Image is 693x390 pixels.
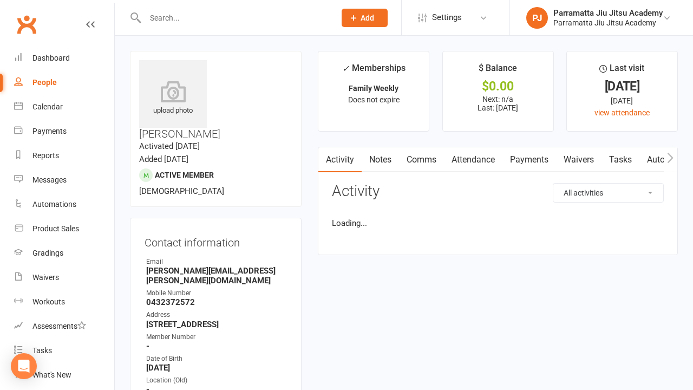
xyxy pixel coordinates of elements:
a: Assessments [14,314,114,339]
div: Messages [32,175,67,184]
div: Date of Birth [146,354,287,364]
div: $0.00 [453,81,544,92]
div: Reports [32,151,59,160]
h3: Contact information [145,232,287,249]
div: Email [146,257,287,267]
span: Settings [432,5,462,30]
a: Workouts [14,290,114,314]
a: Notes [362,147,399,172]
div: Parramatta Jiu Jitsu Academy [553,18,663,28]
p: Next: n/a Last: [DATE] [453,95,544,112]
div: Location (Old) [146,375,287,386]
a: Waivers [556,147,602,172]
div: People [32,78,57,87]
div: Dashboard [32,54,70,62]
span: [DEMOGRAPHIC_DATA] [139,186,224,196]
a: Reports [14,144,114,168]
div: Parramatta Jiu Jitsu Academy [553,8,663,18]
div: Address [146,310,287,320]
a: Gradings [14,241,114,265]
a: view attendance [594,108,650,117]
input: Search... [142,10,328,25]
div: Calendar [32,102,63,111]
a: Tasks [14,339,114,363]
a: Automations [14,192,114,217]
strong: [DATE] [146,363,287,373]
div: Automations [32,200,76,209]
div: Workouts [32,297,65,306]
a: Clubworx [13,11,40,38]
strong: 0432372572 [146,297,287,307]
div: Mobile Number [146,288,287,298]
div: What's New [32,370,71,379]
li: Loading... [332,217,664,230]
a: People [14,70,114,95]
div: Memberships [342,61,406,81]
div: Gradings [32,249,63,257]
div: Assessments [32,322,86,330]
a: Payments [502,147,556,172]
time: Added [DATE] [139,154,188,164]
div: $ Balance [479,61,517,81]
a: Tasks [602,147,639,172]
div: Last visit [599,61,644,81]
strong: [STREET_ADDRESS] [146,320,287,329]
a: Activity [318,147,362,172]
div: Member Number [146,332,287,342]
div: Waivers [32,273,59,282]
span: Active member [155,171,214,179]
span: Does not expire [348,95,400,104]
div: Product Sales [32,224,79,233]
div: upload photo [139,81,207,116]
a: Payments [14,119,114,144]
a: Waivers [14,265,114,290]
div: Payments [32,127,67,135]
strong: - [146,341,287,351]
a: Attendance [444,147,502,172]
a: Comms [399,147,444,172]
time: Activated [DATE] [139,141,200,151]
a: What's New [14,363,114,387]
span: Add [361,14,374,22]
div: [DATE] [577,81,668,92]
a: Dashboard [14,46,114,70]
div: Open Intercom Messenger [11,353,37,379]
div: [DATE] [577,95,668,107]
div: PJ [526,7,548,29]
button: Add [342,9,388,27]
h3: Activity [332,183,664,200]
a: Messages [14,168,114,192]
h3: [PERSON_NAME] [139,60,292,140]
strong: Family Weekly [349,84,398,93]
strong: [PERSON_NAME][EMAIL_ADDRESS][PERSON_NAME][DOMAIN_NAME] [146,266,287,285]
i: ✓ [342,63,349,74]
div: Tasks [32,346,52,355]
a: Calendar [14,95,114,119]
a: Product Sales [14,217,114,241]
